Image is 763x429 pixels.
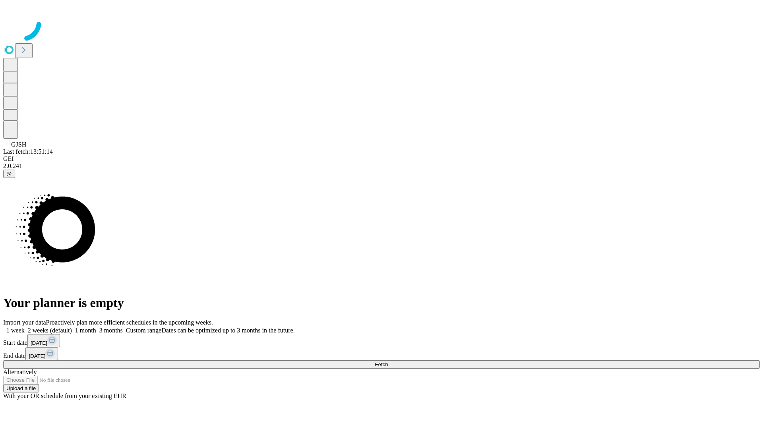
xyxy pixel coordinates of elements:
[161,327,294,334] span: Dates can be optimized up to 3 months in the future.
[31,340,47,346] span: [DATE]
[126,327,161,334] span: Custom range
[27,334,60,347] button: [DATE]
[99,327,123,334] span: 3 months
[6,171,12,177] span: @
[375,361,388,367] span: Fetch
[28,327,72,334] span: 2 weeks (default)
[3,148,53,155] span: Last fetch: 13:51:14
[3,347,760,360] div: End date
[6,327,25,334] span: 1 week
[3,319,46,326] span: Import your data
[75,327,96,334] span: 1 month
[3,155,760,162] div: GEI
[3,162,760,170] div: 2.0.241
[29,353,45,359] span: [DATE]
[46,319,213,326] span: Proactively plan more efficient schedules in the upcoming weeks.
[11,141,26,148] span: GJSH
[3,296,760,310] h1: Your planner is empty
[3,334,760,347] div: Start date
[3,369,37,375] span: Alternatively
[3,170,15,178] button: @
[3,384,39,392] button: Upload a file
[25,347,58,360] button: [DATE]
[3,392,126,399] span: With your OR schedule from your existing EHR
[3,360,760,369] button: Fetch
